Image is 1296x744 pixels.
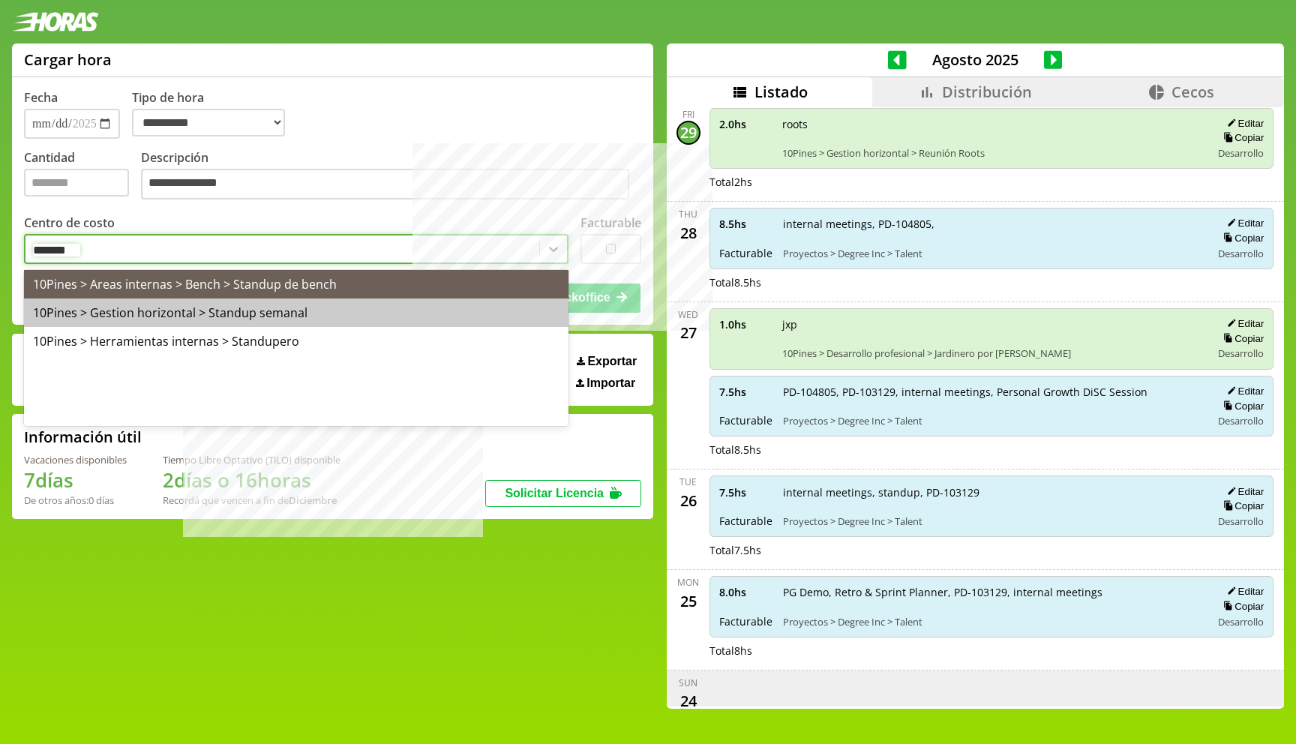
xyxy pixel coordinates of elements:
[163,493,340,507] div: Recordá que vencen a fin de
[572,354,641,369] button: Exportar
[783,615,1201,628] span: Proyectos > Degree Inc > Talent
[132,109,285,136] select: Tipo de hora
[942,82,1032,102] span: Distribución
[667,107,1284,706] div: scrollable content
[783,385,1201,399] span: PD-104805, PD-103129, internal meetings, Personal Growth DiSC Session
[141,149,641,204] label: Descripción
[24,49,112,70] h1: Cargar hora
[1218,346,1264,360] span: Desarrollo
[1171,82,1214,102] span: Cecos
[1218,615,1264,628] span: Desarrollo
[907,49,1044,70] span: Agosto 2025
[141,169,629,200] textarea: Descripción
[709,275,1274,289] div: Total 8.5 hs
[719,246,772,260] span: Facturable
[24,149,141,204] label: Cantidad
[719,614,772,628] span: Facturable
[676,121,700,145] div: 29
[1222,317,1264,330] button: Editar
[709,643,1274,658] div: Total 8 hs
[782,317,1201,331] span: jxp
[782,346,1201,360] span: 10Pines > Desarrollo profesional > Jardinero por [PERSON_NAME]
[719,317,772,331] span: 1.0 hs
[679,208,697,220] div: Thu
[676,220,700,244] div: 28
[1219,131,1264,144] button: Copiar
[1222,117,1264,130] button: Editar
[1219,332,1264,345] button: Copiar
[24,298,568,327] div: 10Pines > Gestion horizontal > Standup semanal
[24,327,568,355] div: 10Pines > Herramientas internas > Standupero
[1222,217,1264,229] button: Editar
[719,514,772,528] span: Facturable
[1219,400,1264,412] button: Copiar
[679,676,697,689] div: Sun
[1219,600,1264,613] button: Copiar
[783,485,1201,499] span: internal meetings, standup, PD-103129
[679,475,697,488] div: Tue
[1218,247,1264,260] span: Desarrollo
[163,466,340,493] h1: 2 días o 16 horas
[709,175,1274,189] div: Total 2 hs
[783,585,1201,599] span: PG Demo, Retro & Sprint Planner, PD-103129, internal meetings
[783,414,1201,427] span: Proyectos > Degree Inc > Talent
[1218,414,1264,427] span: Desarrollo
[289,493,337,507] b: Diciembre
[586,376,635,390] span: Importar
[682,108,694,121] div: Fri
[12,12,99,31] img: logotipo
[1219,499,1264,512] button: Copiar
[163,453,340,466] div: Tiempo Libre Optativo (TiLO) disponible
[24,427,142,447] h2: Información útil
[677,576,699,589] div: Mon
[1222,485,1264,498] button: Editar
[587,355,637,368] span: Exportar
[676,488,700,512] div: 26
[783,217,1201,231] span: internal meetings, PD-104805,
[1218,514,1264,528] span: Desarrollo
[783,247,1201,260] span: Proyectos > Degree Inc > Talent
[719,485,772,499] span: 7.5 hs
[709,543,1274,557] div: Total 7.5 hs
[783,514,1201,528] span: Proyectos > Degree Inc > Talent
[719,385,772,399] span: 7.5 hs
[24,89,58,106] label: Fecha
[24,466,127,493] h1: 7 días
[678,308,698,321] div: Wed
[24,270,568,298] div: 10Pines > Areas internas > Bench > Standup de bench
[782,146,1201,160] span: 10Pines > Gestion horizontal > Reunión Roots
[24,493,127,507] div: De otros años: 0 días
[676,689,700,713] div: 24
[709,442,1274,457] div: Total 8.5 hs
[1219,232,1264,244] button: Copiar
[24,169,129,196] input: Cantidad
[676,321,700,345] div: 27
[1218,146,1264,160] span: Desarrollo
[24,214,115,231] label: Centro de costo
[485,480,641,507] button: Solicitar Licencia
[719,413,772,427] span: Facturable
[676,589,700,613] div: 25
[580,214,641,231] label: Facturable
[497,291,610,304] span: Enviar al backoffice
[24,453,127,466] div: Vacaciones disponibles
[719,585,772,599] span: 8.0 hs
[1222,585,1264,598] button: Editar
[719,117,772,131] span: 2.0 hs
[505,487,604,499] span: Solicitar Licencia
[1222,385,1264,397] button: Editar
[754,82,808,102] span: Listado
[782,117,1201,131] span: roots
[719,217,772,231] span: 8.5 hs
[132,89,297,139] label: Tipo de hora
